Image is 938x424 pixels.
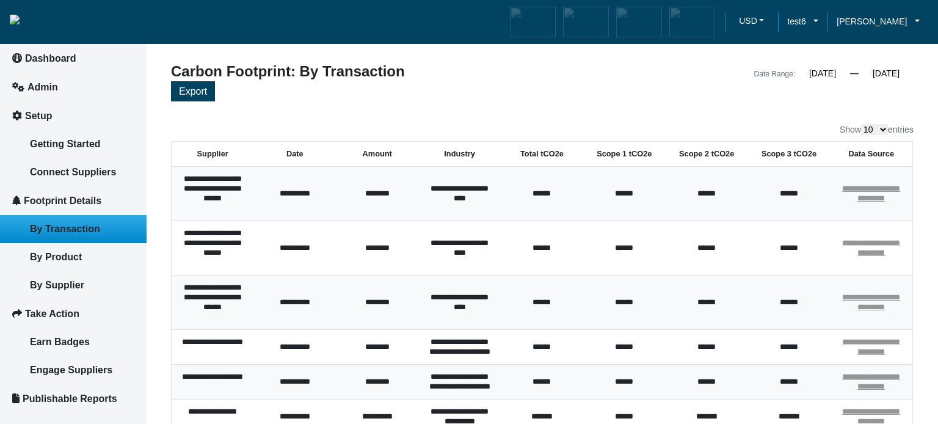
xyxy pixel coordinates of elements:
span: Export [179,86,207,97]
span: Getting Started [30,139,101,149]
div: Carbon Aware [507,4,558,40]
span: By Product [30,252,82,262]
a: [PERSON_NAME] [827,15,929,28]
span: [PERSON_NAME] [837,15,907,28]
div: Leave a message [82,68,224,84]
img: insight-logo-2.png [10,15,20,24]
select: Showentries [861,124,888,135]
div: Date Range: [754,67,795,81]
th: Total tCO2e: activate to sort column ascending [501,142,583,167]
th: Industry: activate to sort column ascending [418,142,501,167]
button: Export [171,81,215,101]
img: carbon-advocate-enabled.png [669,7,715,37]
div: Navigation go back [13,67,32,86]
span: test6 [787,15,805,28]
span: Footprint Details [24,196,101,206]
img: carbon-aware-enabled.png [510,7,556,37]
span: Publishable Reports [23,393,117,404]
th: Data Source [831,142,913,167]
div: Carbon Advocate [667,4,718,40]
span: By Transaction [30,224,100,234]
img: carbon-efficient-enabled.png [563,7,609,37]
span: Take Action [25,309,79,319]
th: Supplier: activate to sort column ascending [172,142,254,167]
a: test6 [778,15,827,28]
span: Setup [25,111,52,121]
label: Show entries [840,124,914,135]
th: Amount: activate to sort column ascending [336,142,418,167]
input: Enter your email address [16,149,223,176]
div: Carbon Footprint: By Transaction [162,64,542,81]
th: Scope 1 tCO2e: activate to sort column ascending [583,142,666,167]
div: Minimize live chat window [200,6,230,35]
th: Scope 3 tCO2e: activate to sort column ascending [748,142,831,167]
em: Submit [179,332,222,348]
div: Carbon Efficient [561,4,611,40]
a: USDUSD [725,12,778,33]
span: Engage Suppliers [30,365,112,375]
span: Earn Badges [30,337,90,347]
textarea: Type your message and click 'Submit' [16,185,223,321]
button: USD [734,12,769,30]
span: Dashboard [25,53,76,64]
span: Connect Suppliers [30,167,116,177]
th: Scope 2 tCO2e: activate to sort column ascending [666,142,748,167]
th: Date: activate to sort column ascending [253,142,336,167]
span: Admin [27,82,58,92]
span: By Supplier [30,280,84,290]
div: Carbon Offsetter [614,4,664,40]
input: Enter your last name [16,113,223,140]
img: carbon-offsetter-enabled.png [616,7,662,37]
span: — [850,68,859,78]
